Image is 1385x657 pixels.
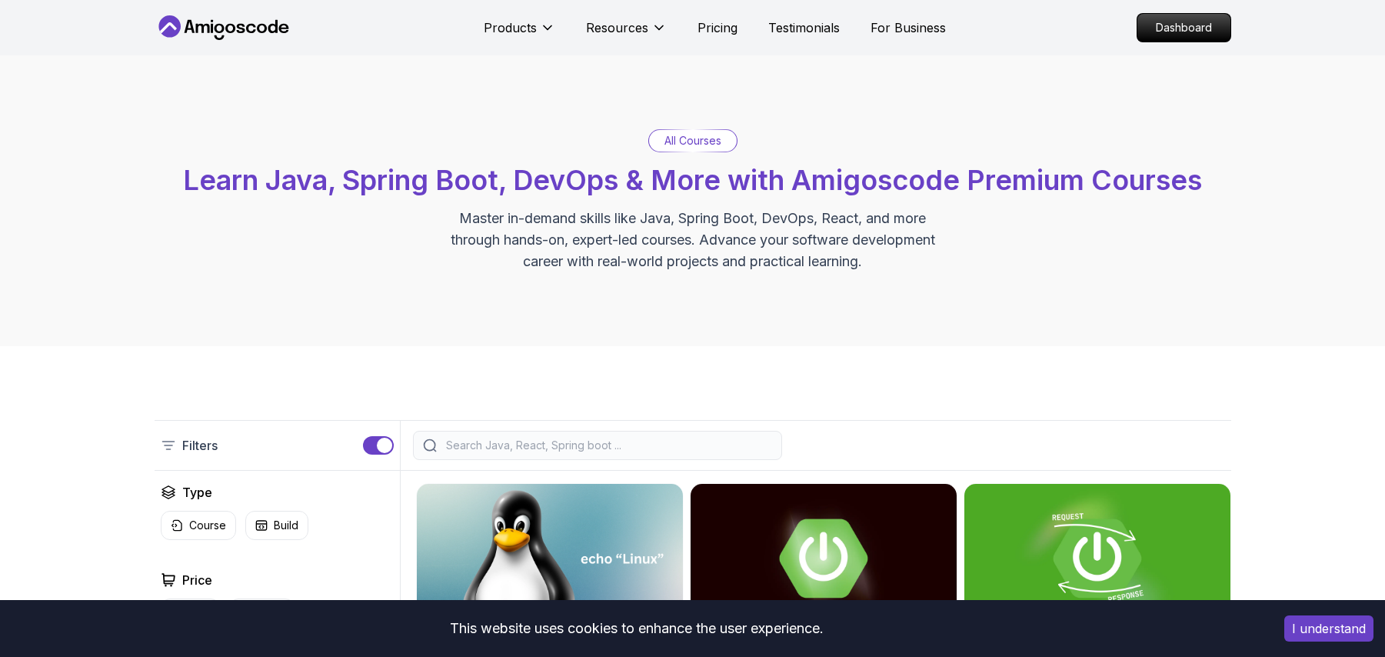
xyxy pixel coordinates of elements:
[691,484,957,633] img: Advanced Spring Boot card
[1290,561,1385,634] iframe: chat widget
[664,133,721,148] p: All Courses
[1137,13,1231,42] a: Dashboard
[245,511,308,540] button: Build
[182,571,212,589] h2: Price
[12,612,1261,645] div: This website uses cookies to enhance the user experience.
[697,18,737,37] a: Pricing
[182,483,212,502] h2: Type
[417,484,683,633] img: Linux Fundamentals card
[1137,14,1230,42] p: Dashboard
[768,18,840,37] a: Testimonials
[586,18,667,49] button: Resources
[161,511,236,540] button: Course
[443,438,772,453] input: Search Java, React, Spring boot ...
[434,208,951,272] p: Master in-demand skills like Java, Spring Boot, DevOps, React, and more through hands-on, expert-...
[871,18,946,37] a: For Business
[189,518,226,533] p: Course
[161,599,220,629] button: Pro
[484,18,537,37] p: Products
[586,18,648,37] p: Resources
[229,599,295,629] button: Free
[182,436,218,455] p: Filters
[484,18,555,49] button: Products
[964,484,1230,633] img: Building APIs with Spring Boot card
[1284,615,1373,642] button: Accept cookies
[274,518,298,533] p: Build
[183,163,1202,197] span: Learn Java, Spring Boot, DevOps & More with Amigoscode Premium Courses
